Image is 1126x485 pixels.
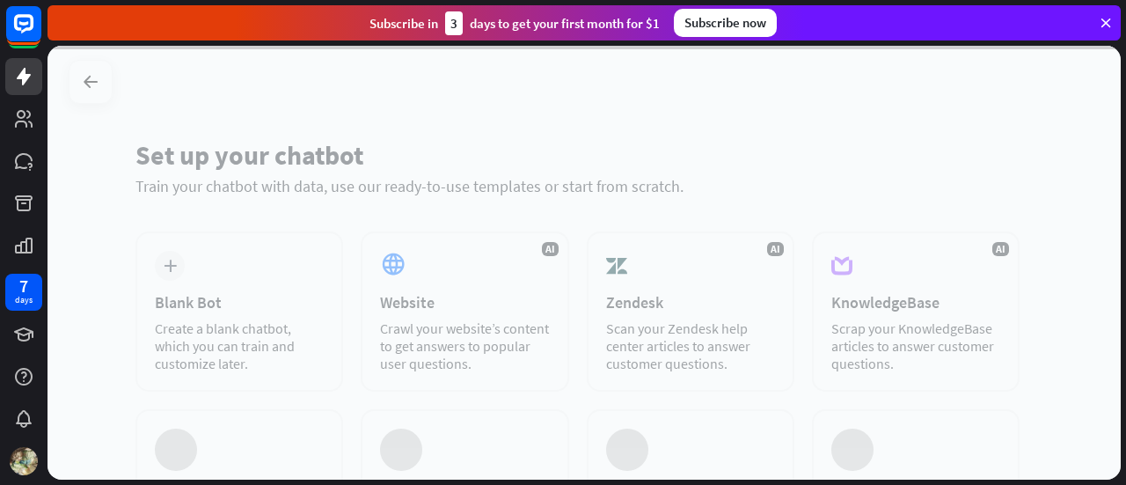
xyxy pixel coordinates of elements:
[5,274,42,311] a: 7 days
[15,294,33,306] div: days
[445,11,463,35] div: 3
[19,278,28,294] div: 7
[674,9,777,37] div: Subscribe now
[369,11,660,35] div: Subscribe in days to get your first month for $1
